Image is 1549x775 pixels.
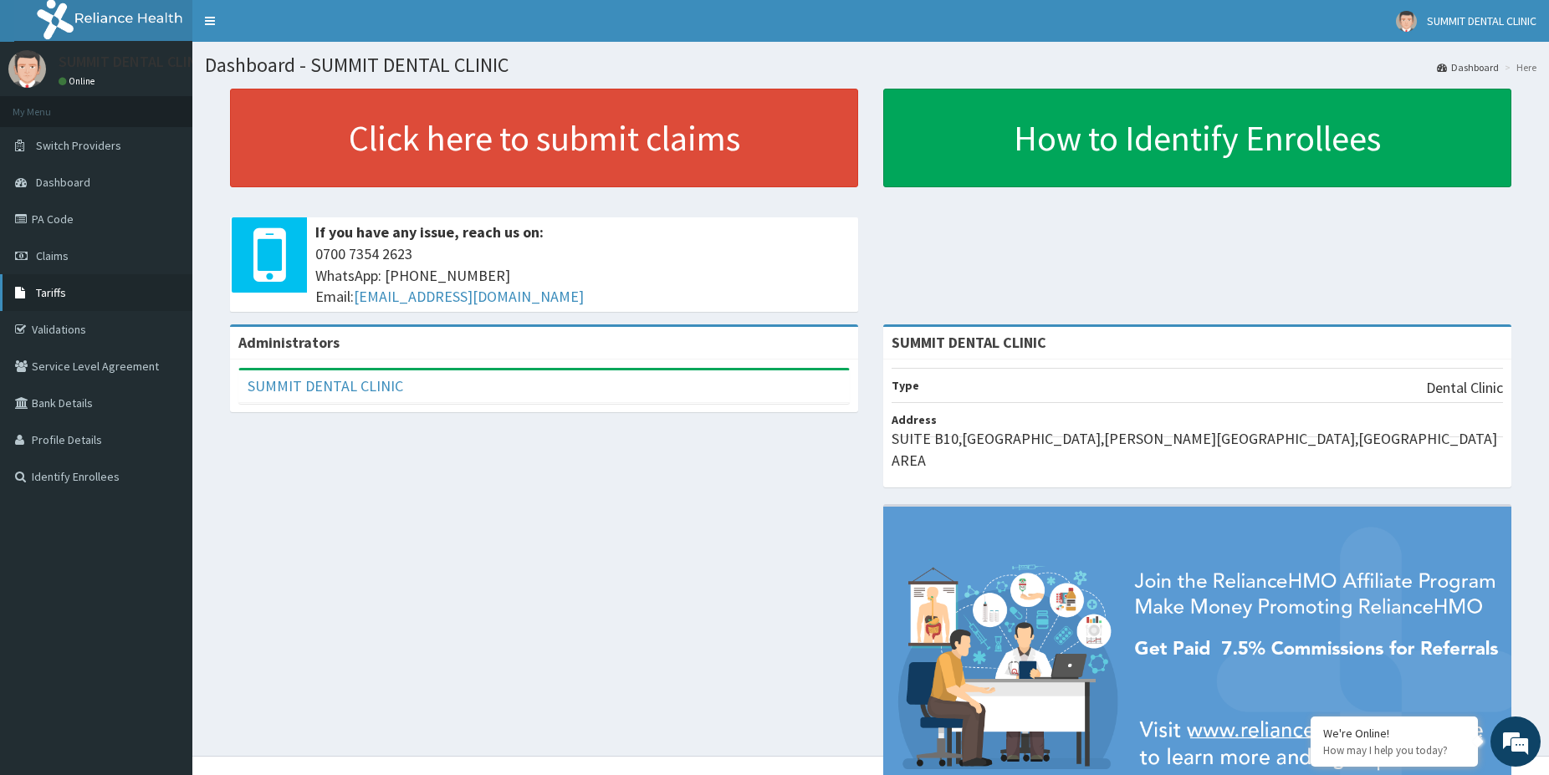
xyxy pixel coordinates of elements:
[36,138,121,153] span: Switch Providers
[97,211,231,380] span: We're online!
[87,94,281,115] div: Chat with us now
[36,248,69,263] span: Claims
[315,222,544,242] b: If you have any issue, reach us on:
[892,378,919,393] b: Type
[1427,13,1536,28] span: SUMMIT DENTAL CLINIC
[238,333,340,352] b: Administrators
[36,175,90,190] span: Dashboard
[354,287,584,306] a: [EMAIL_ADDRESS][DOMAIN_NAME]
[230,89,858,187] a: Click here to submit claims
[31,84,68,125] img: d_794563401_company_1708531726252_794563401
[36,285,66,300] span: Tariffs
[1396,11,1417,32] img: User Image
[892,333,1046,352] strong: SUMMIT DENTAL CLINIC
[1323,743,1465,757] p: How may I help you today?
[59,54,210,69] p: SUMMIT DENTAL CLINIC
[248,376,403,395] a: SUMMIT DENTAL CLINIC
[1437,60,1499,74] a: Dashboard
[315,243,850,308] span: 0700 7354 2623 WhatsApp: [PHONE_NUMBER] Email:
[892,428,1503,471] p: SUITE B10,[GEOGRAPHIC_DATA],[PERSON_NAME][GEOGRAPHIC_DATA],[GEOGRAPHIC_DATA] AREA
[883,89,1511,187] a: How to Identify Enrollees
[8,50,46,88] img: User Image
[1323,726,1465,741] div: We're Online!
[892,412,937,427] b: Address
[1426,377,1503,399] p: Dental Clinic
[59,75,99,87] a: Online
[274,8,314,48] div: Minimize live chat window
[1500,60,1536,74] li: Here
[8,456,319,515] textarea: Type your message and hit 'Enter'
[205,54,1536,76] h1: Dashboard - SUMMIT DENTAL CLINIC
